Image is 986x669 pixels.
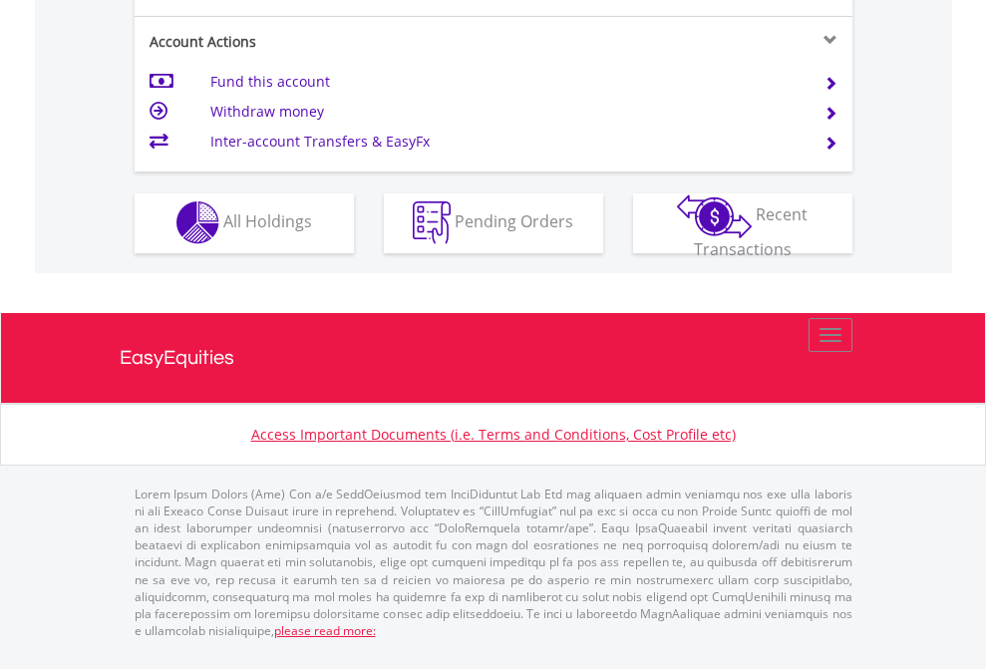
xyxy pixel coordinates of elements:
[413,201,451,244] img: pending_instructions-wht.png
[455,210,573,232] span: Pending Orders
[384,193,603,253] button: Pending Orders
[135,32,493,52] div: Account Actions
[120,313,867,403] a: EasyEquities
[210,127,800,157] td: Inter-account Transfers & EasyFx
[210,97,800,127] td: Withdraw money
[274,622,376,639] a: please read more:
[210,67,800,97] td: Fund this account
[135,193,354,253] button: All Holdings
[135,486,852,639] p: Lorem Ipsum Dolors (Ame) Con a/e SeddOeiusmod tem InciDiduntut Lab Etd mag aliquaen admin veniamq...
[694,203,809,260] span: Recent Transactions
[176,201,219,244] img: holdings-wht.png
[251,425,736,444] a: Access Important Documents (i.e. Terms and Conditions, Cost Profile etc)
[633,193,852,253] button: Recent Transactions
[677,194,752,238] img: transactions-zar-wht.png
[223,210,312,232] span: All Holdings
